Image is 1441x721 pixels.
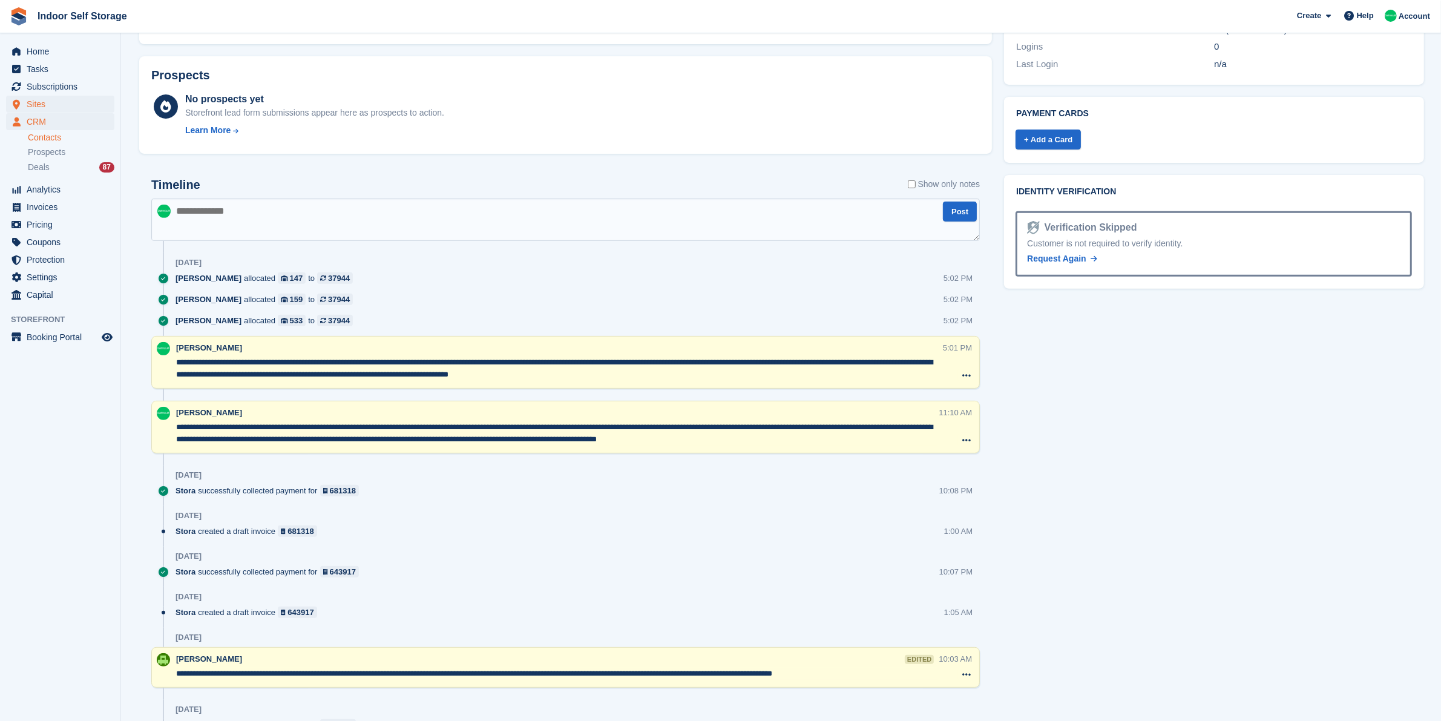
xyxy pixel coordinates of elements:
[944,272,973,284] div: 5:02 PM
[6,199,114,216] a: menu
[943,202,977,222] button: Post
[27,78,99,95] span: Subscriptions
[1214,58,1412,71] div: n/a
[176,566,195,578] span: Stora
[1226,24,1287,35] span: ( )
[943,342,972,354] div: 5:01 PM
[6,329,114,346] a: menu
[185,124,231,137] div: Learn More
[176,511,202,521] div: [DATE]
[33,6,132,26] a: Indoor Self Storage
[28,147,65,158] span: Prospects
[1385,10,1397,22] img: Helen Nicholls
[330,566,356,578] div: 643917
[1016,58,1214,71] div: Last Login
[1016,187,1412,197] h2: Identity verification
[1229,24,1284,35] a: Resend Invite
[278,607,317,618] a: 643917
[185,107,444,119] div: Storefront lead form submissions appear here as prospects to action.
[1027,252,1097,265] a: Request Again
[939,653,972,665] div: 10:03 AM
[320,566,359,578] a: 643917
[328,272,350,284] div: 37944
[1016,40,1214,54] div: Logins
[27,234,99,251] span: Coupons
[278,315,306,326] a: 533
[1399,10,1430,22] span: Account
[176,258,202,268] div: [DATE]
[176,705,202,714] div: [DATE]
[1357,10,1374,22] span: Help
[176,408,242,417] span: [PERSON_NAME]
[176,525,195,537] span: Stora
[176,633,202,642] div: [DATE]
[278,272,306,284] a: 147
[330,485,356,496] div: 681318
[176,566,365,578] div: successfully collected payment for
[278,294,306,305] a: 159
[27,96,99,113] span: Sites
[11,314,120,326] span: Storefront
[939,566,973,578] div: 10:07 PM
[1040,220,1137,235] div: Verification Skipped
[28,161,114,174] a: Deals 87
[1016,130,1081,150] a: + Add a Card
[944,294,973,305] div: 5:02 PM
[290,315,303,326] div: 533
[176,315,359,326] div: allocated to
[317,272,353,284] a: 37944
[176,315,241,326] span: [PERSON_NAME]
[176,485,195,496] span: Stora
[176,551,202,561] div: [DATE]
[151,178,200,192] h2: Timeline
[28,132,114,143] a: Contacts
[151,68,210,82] h2: Prospects
[27,329,99,346] span: Booking Portal
[176,272,241,284] span: [PERSON_NAME]
[317,294,353,305] a: 37944
[6,286,114,303] a: menu
[290,294,303,305] div: 159
[185,92,444,107] div: No prospects yet
[27,251,99,268] span: Protection
[287,525,313,537] div: 681318
[6,113,114,130] a: menu
[1027,221,1039,234] img: Identity Verification Ready
[290,272,303,284] div: 147
[320,485,359,496] a: 681318
[944,315,973,326] div: 5:02 PM
[99,162,114,173] div: 87
[28,146,114,159] a: Prospects
[944,607,973,618] div: 1:05 AM
[176,272,359,284] div: allocated to
[27,43,99,60] span: Home
[6,181,114,198] a: menu
[27,181,99,198] span: Analytics
[27,199,99,216] span: Invoices
[939,485,973,496] div: 10:08 PM
[28,162,50,173] span: Deals
[6,96,114,113] a: menu
[176,343,242,352] span: [PERSON_NAME]
[6,269,114,286] a: menu
[176,294,241,305] span: [PERSON_NAME]
[278,525,317,537] a: 681318
[6,78,114,95] a: menu
[176,525,323,537] div: created a draft invoice
[27,216,99,233] span: Pricing
[317,315,353,326] a: 37944
[176,485,365,496] div: successfully collected payment for
[100,330,114,344] a: Preview store
[1027,254,1086,263] span: Request Again
[27,269,99,286] span: Settings
[6,234,114,251] a: menu
[1297,10,1321,22] span: Create
[6,61,114,77] a: menu
[157,653,170,667] img: Helen Wilson
[905,655,934,664] div: edited
[27,61,99,77] span: Tasks
[185,124,444,137] a: Learn More
[6,251,114,268] a: menu
[176,592,202,602] div: [DATE]
[1016,109,1412,119] h2: Payment cards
